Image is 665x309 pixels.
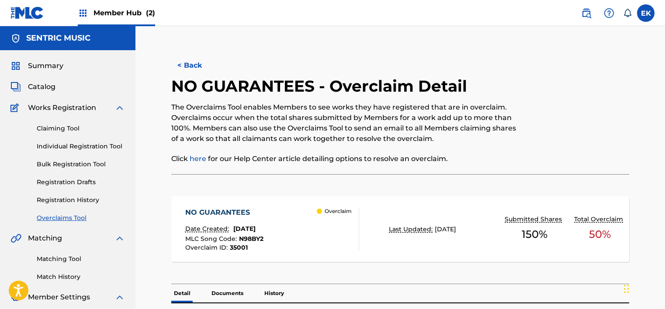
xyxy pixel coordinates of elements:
[10,103,22,113] img: Works Registration
[94,8,155,18] span: Member Hub
[37,213,125,223] a: Overclaims Tool
[171,76,471,96] h2: NO GUARANTEES - Overclaim Detail
[37,160,125,169] a: Bulk Registration Tool
[10,33,21,44] img: Accounts
[589,227,611,242] span: 50 %
[28,233,62,244] span: Matching
[26,33,90,43] h5: SENTRIC MUSIC
[190,154,206,163] a: here
[578,4,595,22] a: Public Search
[171,284,193,302] p: Detail
[641,191,665,261] iframe: Resource Center
[28,292,90,302] span: Member Settings
[10,233,21,244] img: Matching
[505,215,564,224] p: Submitted Shares
[28,61,63,71] span: Summary
[10,82,55,92] a: CatalogCatalog
[37,124,125,133] a: Claiming Tool
[146,9,155,17] span: (2)
[209,284,246,302] p: Documents
[621,267,665,309] iframe: Chat Widget
[574,215,625,224] p: Total Overclaim
[28,103,96,113] span: Works Registration
[37,272,125,282] a: Match History
[239,235,263,243] span: N98BY2
[28,82,55,92] span: Catalog
[114,233,125,244] img: expand
[623,9,632,17] div: Notifications
[171,154,524,164] p: Click for our Help Center article detailing options to resolve an overclaim.
[171,102,524,144] p: The Overclaims Tool enables Members to see works they have registered that are in overclaim. Over...
[230,244,248,251] span: 35001
[581,8,592,18] img: search
[522,227,547,242] span: 150 %
[624,276,629,302] div: Drag
[37,254,125,264] a: Matching Tool
[114,292,125,302] img: expand
[37,196,125,205] a: Registration History
[604,8,614,18] img: help
[185,244,230,251] span: Overclaim ID :
[185,207,263,218] div: NO GUARANTEES
[10,61,21,71] img: Summary
[435,225,456,233] span: [DATE]
[37,178,125,187] a: Registration Drafts
[262,284,287,302] p: History
[37,142,125,151] a: Individual Registration Tool
[78,8,88,18] img: Top Rightsholders
[325,207,352,215] p: Overclaim
[637,4,655,22] div: User Menu
[185,235,239,243] span: MLC Song Code :
[171,55,224,76] button: < Back
[10,292,21,302] img: Member Settings
[114,103,125,113] img: expand
[10,7,44,19] img: MLC Logo
[600,4,618,22] div: Help
[185,224,231,233] p: Date Created:
[10,61,63,71] a: SummarySummary
[389,225,435,234] p: Last Updated:
[10,82,21,92] img: Catalog
[233,225,256,233] span: [DATE]
[171,196,629,262] a: NO GUARANTEESDate Created:[DATE]MLC Song Code:N98BY2Overclaim ID:35001 OverclaimLast Updated:[DAT...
